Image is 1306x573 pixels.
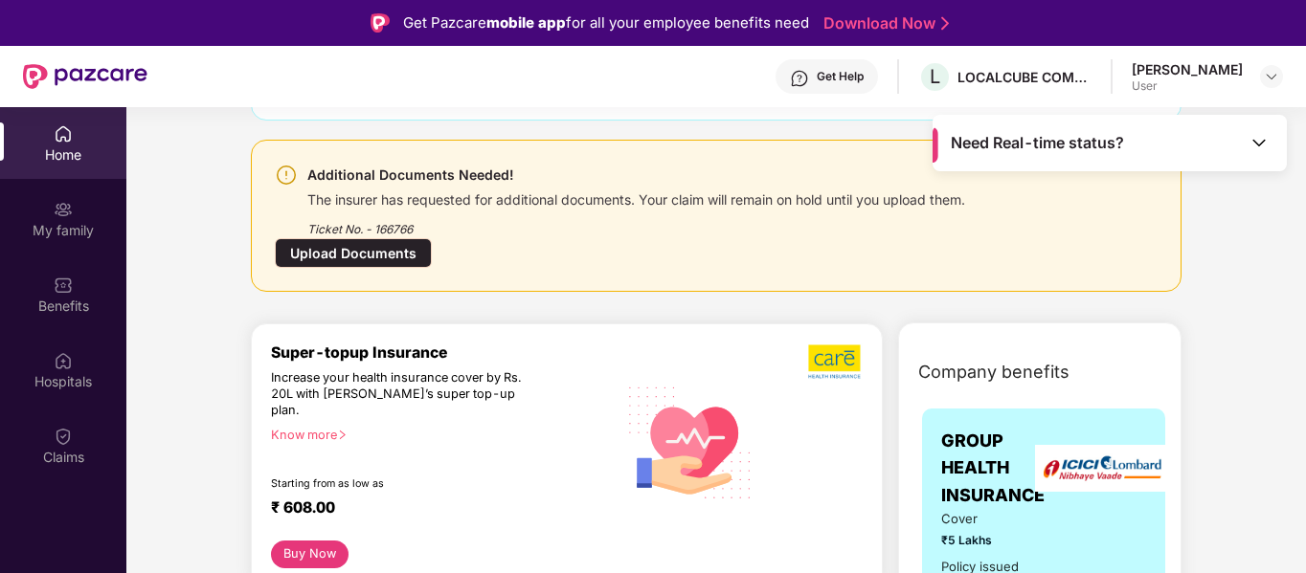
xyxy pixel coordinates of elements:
[371,13,390,33] img: Logo
[930,65,940,88] span: L
[54,351,73,370] img: svg+xml;base64,PHN2ZyBpZD0iSG9zcGl0YWxzIiB4bWxucz0iaHR0cDovL3d3dy53My5vcmcvMjAwMC9zdmciIHdpZHRoPS...
[271,428,605,441] div: Know more
[823,13,943,33] a: Download Now
[918,359,1070,386] span: Company benefits
[54,200,73,219] img: svg+xml;base64,PHN2ZyB3aWR0aD0iMjAiIGhlaWdodD0iMjAiIHZpZXdCb3g9IjAgMCAyMCAyMCIgZmlsbD0ibm9uZSIgeG...
[1250,133,1269,152] img: Toggle Icon
[307,187,965,209] div: The insurer has requested for additional documents. Your claim will remain on hold until you uplo...
[307,209,965,238] div: Ticket No. - 166766
[486,13,566,32] strong: mobile app
[951,133,1124,153] span: Need Real-time status?
[23,64,147,89] img: New Pazcare Logo
[337,430,348,440] span: right
[790,69,809,88] img: svg+xml;base64,PHN2ZyBpZD0iSGVscC0zMngzMiIgeG1sbnM9Imh0dHA6Ly93d3cudzMub3JnLzIwMDAvc3ZnIiB3aWR0aD...
[271,370,533,419] div: Increase your health insurance cover by Rs. 20L with [PERSON_NAME]’s super top-up plan.
[957,68,1092,86] div: LOCALCUBE COMMERCE PRIVATE LIMITED
[1132,78,1243,94] div: User
[271,540,349,568] button: Buy Now
[808,343,863,380] img: b5dec4f62d2307b9de63beb79f102df3.png
[275,164,298,187] img: svg+xml;base64,PHN2ZyBpZD0iV2FybmluZ18tXzI0eDI0IiBkYXRhLW5hbWU9Ildhcm5pbmcgLSAyNHgyNCIgeG1sbnM9Im...
[817,69,864,84] div: Get Help
[941,509,1031,529] span: Cover
[54,124,73,143] img: svg+xml;base64,PHN2ZyBpZD0iSG9tZSIgeG1sbnM9Imh0dHA6Ly93d3cudzMub3JnLzIwMDAvc3ZnIiB3aWR0aD0iMjAiIG...
[1035,445,1169,492] img: insurerLogo
[1264,69,1279,84] img: svg+xml;base64,PHN2ZyBpZD0iRHJvcGRvd24tMzJ4MzIiIHhtbG5zPSJodHRwOi8vd3d3LnczLm9yZy8yMDAwL3N2ZyIgd2...
[617,366,765,517] img: svg+xml;base64,PHN2ZyB4bWxucz0iaHR0cDovL3d3dy53My5vcmcvMjAwMC9zdmciIHhtbG5zOnhsaW5rPSJodHRwOi8vd3...
[275,238,432,268] div: Upload Documents
[403,11,809,34] div: Get Pazcare for all your employee benefits need
[307,164,965,187] div: Additional Documents Needed!
[941,428,1045,509] span: GROUP HEALTH INSURANCE
[54,275,73,295] img: svg+xml;base64,PHN2ZyBpZD0iQmVuZWZpdHMiIHhtbG5zPSJodHRwOi8vd3d3LnczLm9yZy8yMDAwL3N2ZyIgd2lkdGg9Ij...
[1132,60,1243,78] div: [PERSON_NAME]
[54,427,73,446] img: svg+xml;base64,PHN2ZyBpZD0iQ2xhaW0iIHhtbG5zPSJodHRwOi8vd3d3LnczLm9yZy8yMDAwL3N2ZyIgd2lkdGg9IjIwIi...
[941,531,1031,549] span: ₹5 Lakhs
[271,498,597,521] div: ₹ 608.00
[271,477,535,491] div: Starting from as low as
[941,13,949,33] img: Stroke
[271,343,617,362] div: Super-topup Insurance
